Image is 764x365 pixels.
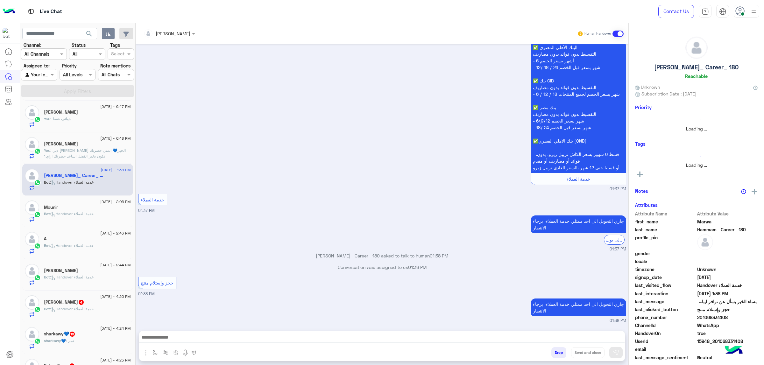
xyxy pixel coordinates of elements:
[50,306,94,311] span: : Handover خدمة العملاء
[571,347,605,358] button: Send and close
[62,62,77,69] label: Priority
[408,264,427,270] span: 01:38 PM
[34,179,41,186] img: WhatsApp
[641,90,697,97] span: Subscription Date : [DATE]
[635,202,658,208] h6: Attributes
[72,42,86,48] label: Status
[635,188,648,194] h6: Notes
[658,5,694,18] a: Contact Us
[191,350,196,355] img: make a call
[27,7,35,15] img: tab
[110,42,120,48] label: Tags
[697,354,758,361] span: 0
[584,31,611,36] small: Human Handover
[44,236,46,242] h5: A
[34,338,41,344] img: WhatsApp
[100,326,131,331] span: [DATE] - 4:24 PM
[752,189,757,194] img: add
[34,148,41,154] img: WhatsApp
[610,186,626,192] span: 01:37 PM
[635,218,696,225] span: first_name
[160,347,171,358] button: Trigger scenario
[654,64,739,71] h5: [PERSON_NAME]_ Career_ 180
[25,232,39,246] img: defaultAdmin.png
[152,350,158,355] img: select flow
[44,109,78,115] h5: Abdelrahman Sameh
[100,104,131,109] span: [DATE] - 6:47 PM
[531,215,626,233] p: 29/8/2025, 1:37 PM
[3,5,15,18] img: Logo
[100,357,131,363] span: [DATE] - 4:25 PM
[138,291,155,296] span: 01:38 PM
[697,298,758,305] span: مساء الخير بسأل عن توافر ايباد A16 128واي فاي. اللون السيلفر أو الروز فرع فيصل ومتاح تقسط فاليو و...
[685,73,708,79] h6: Reachable
[44,173,105,178] h5: Marwa Hammam_ Career_ 180
[44,180,50,185] span: Bot
[635,338,696,345] span: UserId
[100,136,131,141] span: [DATE] - 6:48 PM
[697,210,758,217] span: Attribute Value
[697,282,758,289] span: Handover خدمة العملاء
[100,62,131,69] label: Note mentions
[567,176,590,182] span: خدمة العملاء
[25,200,39,215] img: defaultAdmin.png
[697,322,758,329] span: 2
[21,85,134,97] button: Apply Filters
[50,180,94,185] span: : Handover خدمة العملاء
[44,268,78,273] h5: احمد النجار
[635,306,696,313] span: last_clicked_button
[697,290,758,297] span: 2025-08-29T10:38:31.387Z
[100,294,131,299] span: [DATE] - 4:20 PM
[635,346,696,353] span: email
[697,218,758,225] span: Marwa
[25,169,39,183] img: defaultAdmin.png
[50,275,94,279] span: : Handover خدمة العملاء
[635,354,696,361] span: last_message_sentiment
[34,116,41,123] img: WhatsApp
[635,210,696,217] span: Attribute Name
[150,347,160,358] button: select flow
[81,28,97,42] button: search
[44,306,50,311] span: Bot
[635,314,696,321] span: phone_number
[66,338,74,343] span: تمم
[699,5,711,18] a: tab
[531,298,626,316] p: 29/8/2025, 1:38 PM
[138,252,626,259] p: [PERSON_NAME]_ Career_ 180 asked to talk to human
[635,250,696,257] span: gender
[50,116,71,121] span: هواتف فقط
[430,253,448,258] span: 01:38 PM
[40,7,62,16] p: Live Chat
[686,162,707,168] span: Loading ...
[50,243,94,248] span: : Handover خدمة العملاء
[24,62,50,69] label: Assigned to:
[44,275,50,279] span: Bot
[25,105,39,120] img: defaultAdmin.png
[44,141,78,147] h5: Mohamed Saeed
[697,314,758,321] span: 201068331408
[44,299,84,305] h5: Ahmed Elbanna
[44,243,50,248] span: Bot
[697,338,758,345] span: 15948_201068331408
[70,332,75,337] span: 10
[163,350,168,355] img: Trigger scenario
[604,235,625,245] div: الرجوع الى بوت
[610,246,626,252] span: 01:37 PM
[110,50,124,59] div: Select
[697,250,758,257] span: null
[44,148,126,158] span: دبي فون مهند احمد مساء الخير💙 اتمني حضرتك تكون بخير اتفضل اساعد حضرتك ازاي؟
[138,208,155,213] span: 01:37 PM
[101,167,131,173] span: [DATE] - 1:38 PM
[141,197,164,202] span: خدمة العملاء
[79,300,84,305] span: 4
[635,266,696,273] span: timezone
[686,37,707,59] img: defaultAdmin.png
[173,350,179,355] img: create order
[24,42,41,48] label: Channel:
[100,262,131,268] span: [DATE] - 2:44 PM
[100,199,131,205] span: [DATE] - 2:06 PM
[44,211,50,216] span: Bot
[34,211,41,218] img: WhatsApp
[34,306,41,312] img: WhatsApp
[181,349,189,357] img: send voice note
